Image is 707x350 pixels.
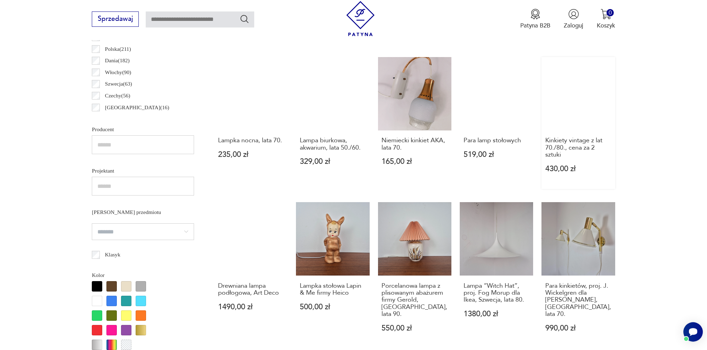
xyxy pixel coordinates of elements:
[381,158,448,165] p: 165,00 zł
[218,283,284,297] h3: Drewniana lampa podłogowa, Art Deco
[300,158,366,165] p: 329,00 zł
[520,9,551,30] a: Ikona medaluPatyna B2B
[92,166,194,175] p: Projektant
[520,9,551,30] button: Patyna B2B
[296,202,369,348] a: Lampka stołowa Lapin & Me firmy HeicoLampka stołowa Lapin & Me firmy Heico500,00 zł
[214,57,288,189] a: Lampka nocna, lata 70.Lampka nocna, lata 70.235,00 zł
[218,303,284,311] p: 1490,00 zł
[378,57,451,189] a: Niemiecki kinkiet AKA, lata 70.Niemiecki kinkiet AKA, lata 70.165,00 zł
[105,114,169,124] p: [GEOGRAPHIC_DATA] ( 15 )
[460,57,533,189] a: Para lamp stołowychPara lamp stołowych519,00 zł
[92,17,139,22] a: Sprzedawaj
[564,22,583,30] p: Zaloguj
[300,303,366,311] p: 500,00 zł
[105,91,130,100] p: Czechy ( 56 )
[597,22,615,30] p: Koszyk
[464,310,530,318] p: 1380,00 zł
[378,202,451,348] a: Porcelanowa lampa z plisowanym abażurem firmy Gerold, Niemcy, lata 90.Porcelanowa lampa z plisowa...
[606,9,614,16] div: 0
[541,57,615,189] a: Kinkiety vintage z lat 70./80., cena za 2 sztukiKinkiety vintage z lat 70./80., cena za 2 sztuki4...
[381,283,448,318] h3: Porcelanowa lampa z plisowanym abażurem firmy Gerold, [GEOGRAPHIC_DATA], lata 90.
[300,283,366,297] h3: Lampka stołowa Lapin & Me firmy Heico
[105,79,132,88] p: Szwecja ( 63 )
[530,9,541,19] img: Ikona medalu
[541,202,615,348] a: Para kinkietów, proj. J. Wickelgren dla Örsjö Belysning, Szwecja, lata 70.Para kinkietów, proj. J...
[597,9,615,30] button: 0Koszyk
[92,271,194,280] p: Kolor
[545,165,611,173] p: 430,00 zł
[343,1,378,36] img: Patyna - sklep z meblami i dekoracjami vintage
[105,250,120,259] p: Klasyk
[464,137,530,144] h3: Para lamp stołowych
[545,283,611,318] h3: Para kinkietów, proj. J. Wickelgren dla [PERSON_NAME], [GEOGRAPHIC_DATA], lata 70.
[218,137,284,144] h3: Lampka nocna, lata 70.
[545,137,611,158] h3: Kinkiety vintage z lat 70./80., cena za 2 sztuki
[683,322,703,342] iframe: Smartsupp widget button
[218,151,284,158] p: 235,00 zł
[240,14,250,24] button: Szukaj
[381,325,448,332] p: 550,00 zł
[92,11,139,27] button: Sprzedawaj
[92,125,194,134] p: Producent
[296,57,369,189] a: Lampa biurkowa, akwarium, lata 50./60.Lampa biurkowa, akwarium, lata 50./60.329,00 zł
[381,137,448,151] h3: Niemiecki kinkiet AKA, lata 70.
[564,9,583,30] button: Zaloguj
[601,9,611,19] img: Ikona koszyka
[568,9,579,19] img: Ikonka użytkownika
[105,56,130,65] p: Dania ( 182 )
[460,202,533,348] a: Lampa “Witch Hat”, proj. Fog Morup dla Ikea, Szwecja, lata 80.Lampa “Witch Hat”, proj. Fog Morup ...
[214,202,288,348] a: Drewniana lampa podłogowa, Art DecoDrewniana lampa podłogowa, Art Deco1490,00 zł
[105,103,169,112] p: [GEOGRAPHIC_DATA] ( 16 )
[520,22,551,30] p: Patyna B2B
[545,325,611,332] p: 990,00 zł
[105,45,131,54] p: Polska ( 211 )
[464,283,530,304] h3: Lampa “Witch Hat”, proj. Fog Morup dla Ikea, Szwecja, lata 80.
[105,68,131,77] p: Włochy ( 90 )
[300,137,366,151] h3: Lampa biurkowa, akwarium, lata 50./60.
[464,151,530,158] p: 519,00 zł
[92,208,194,217] p: [PERSON_NAME] przedmiotu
